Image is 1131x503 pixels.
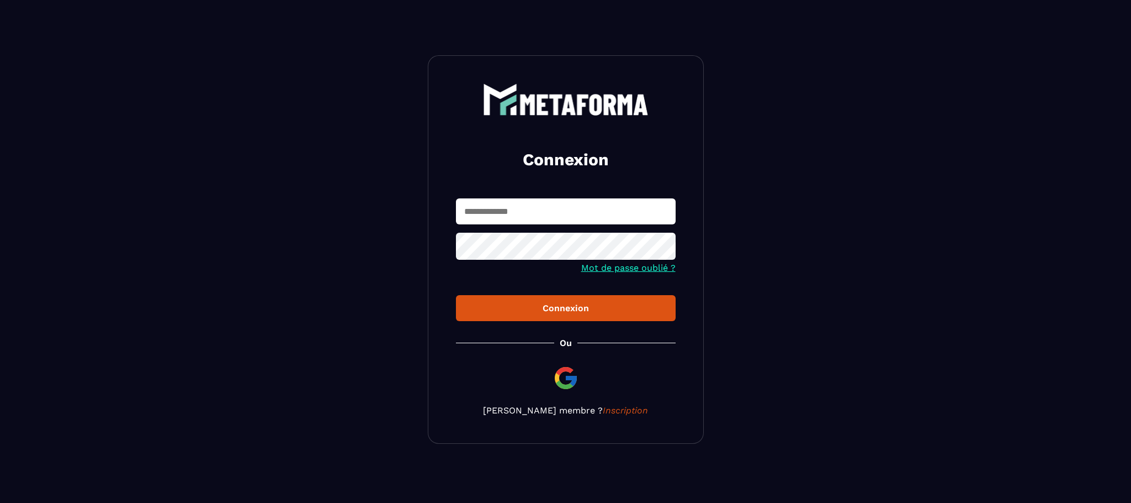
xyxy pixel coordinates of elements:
div: Connexion [465,303,667,313]
img: logo [483,83,649,116]
button: Connexion [456,295,676,321]
a: Mot de passe oublié ? [581,263,676,273]
img: google [553,365,579,391]
p: [PERSON_NAME] membre ? [456,405,676,416]
p: Ou [560,338,572,348]
h2: Connexion [469,149,662,171]
a: logo [456,83,676,116]
a: Inscription [603,405,648,416]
